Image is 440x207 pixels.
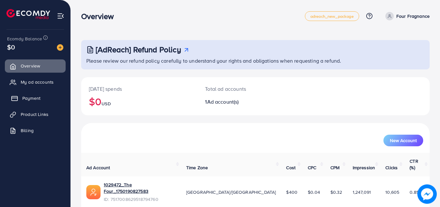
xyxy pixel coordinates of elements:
[330,189,342,195] span: $0.32
[5,59,66,72] a: Overview
[308,164,316,171] span: CPC
[385,189,399,195] span: 10,605
[205,85,277,93] p: Total ad accounts
[21,127,34,134] span: Billing
[57,44,63,51] img: image
[89,95,189,108] h2: $0
[385,164,398,171] span: Clicks
[86,185,101,199] img: ic-ads-acc.e4c84228.svg
[5,124,66,137] a: Billing
[104,196,176,202] span: ID: 7517008629518794760
[86,164,110,171] span: Ad Account
[419,186,435,202] img: image
[21,79,54,85] span: My ad accounts
[207,98,239,105] span: Ad account(s)
[5,92,66,105] a: Payment
[308,189,320,195] span: $0.04
[21,63,40,69] span: Overview
[353,164,375,171] span: Impression
[410,158,418,171] span: CTR (%)
[286,189,297,195] span: $400
[186,189,276,195] span: [GEOGRAPHIC_DATA]/[GEOGRAPHIC_DATA]
[6,9,50,19] img: logo
[383,135,423,146] button: New Account
[353,189,371,195] span: 1,247,091
[286,164,295,171] span: Cost
[22,95,40,101] span: Payment
[102,100,111,107] span: USD
[186,164,208,171] span: Time Zone
[7,36,42,42] span: Ecomdy Balance
[396,12,430,20] p: Four Fragnance
[89,85,189,93] p: [DATE] spends
[410,189,419,195] span: 0.85
[5,76,66,88] a: My ad accounts
[104,181,176,195] a: 1029472_The Four_1750190827583
[310,14,354,18] span: adreach_new_package
[96,45,181,54] h3: [AdReach] Refund Policy
[81,12,119,21] h3: Overview
[86,57,426,65] p: Please review our refund policy carefully to understand your rights and obligations when requesti...
[5,108,66,121] a: Product Links
[7,42,15,52] span: $0
[57,12,64,20] img: menu
[330,164,339,171] span: CPM
[383,12,430,20] a: Four Fragnance
[305,11,359,21] a: adreach_new_package
[390,138,417,143] span: New Account
[205,99,277,105] h2: 1
[21,111,48,118] span: Product Links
